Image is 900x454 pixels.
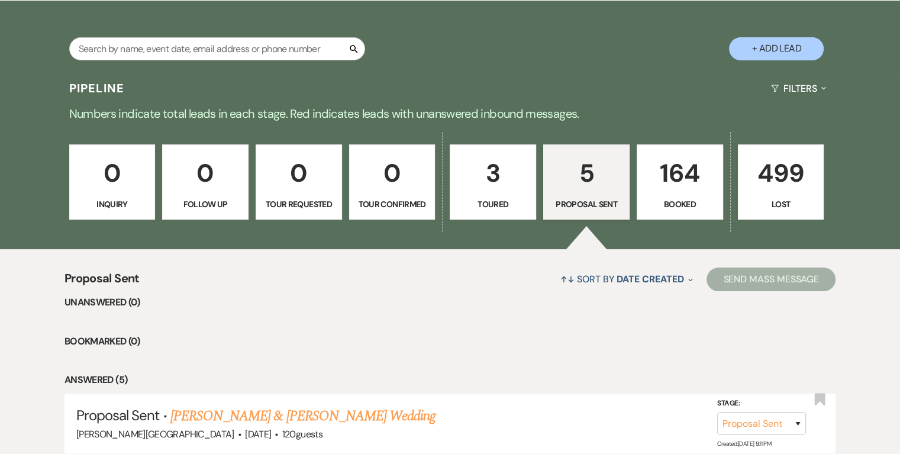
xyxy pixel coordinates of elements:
[729,37,824,60] button: + Add Lead
[644,153,715,193] p: 164
[551,153,622,193] p: 5
[170,198,241,211] p: Follow Up
[766,73,831,104] button: Filters
[64,372,836,388] li: Answered (5)
[349,144,436,220] a: 0Tour Confirmed
[637,144,723,220] a: 164Booked
[170,153,241,193] p: 0
[77,198,148,211] p: Inquiry
[707,268,836,291] button: Send Mass Message
[64,295,836,310] li: Unanswered (0)
[560,273,575,285] span: ↑↓
[69,80,125,96] h3: Pipeline
[162,144,249,220] a: 0Follow Up
[457,153,528,193] p: 3
[717,397,806,410] label: Stage:
[644,198,715,211] p: Booked
[170,405,436,427] a: [PERSON_NAME] & [PERSON_NAME] Wedding
[64,334,836,349] li: Bookmarked (0)
[556,263,698,295] button: Sort By Date Created
[717,440,771,447] span: Created: [DATE] 9:11 PM
[263,153,334,193] p: 0
[357,153,428,193] p: 0
[738,144,824,220] a: 499Lost
[69,37,365,60] input: Search by name, event date, email address or phone number
[77,153,148,193] p: 0
[76,428,234,440] span: [PERSON_NAME][GEOGRAPHIC_DATA]
[64,269,140,295] span: Proposal Sent
[24,104,876,123] p: Numbers indicate total leads in each stage. Red indicates leads with unanswered inbound messages.
[543,144,630,220] a: 5Proposal Sent
[357,198,428,211] p: Tour Confirmed
[551,198,622,211] p: Proposal Sent
[256,144,342,220] a: 0Tour Requested
[263,198,334,211] p: Tour Requested
[450,144,536,220] a: 3Toured
[282,428,322,440] span: 120 guests
[457,198,528,211] p: Toured
[69,144,156,220] a: 0Inquiry
[746,153,817,193] p: 499
[746,198,817,211] p: Lost
[245,428,271,440] span: [DATE]
[76,406,160,424] span: Proposal Sent
[617,273,683,285] span: Date Created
